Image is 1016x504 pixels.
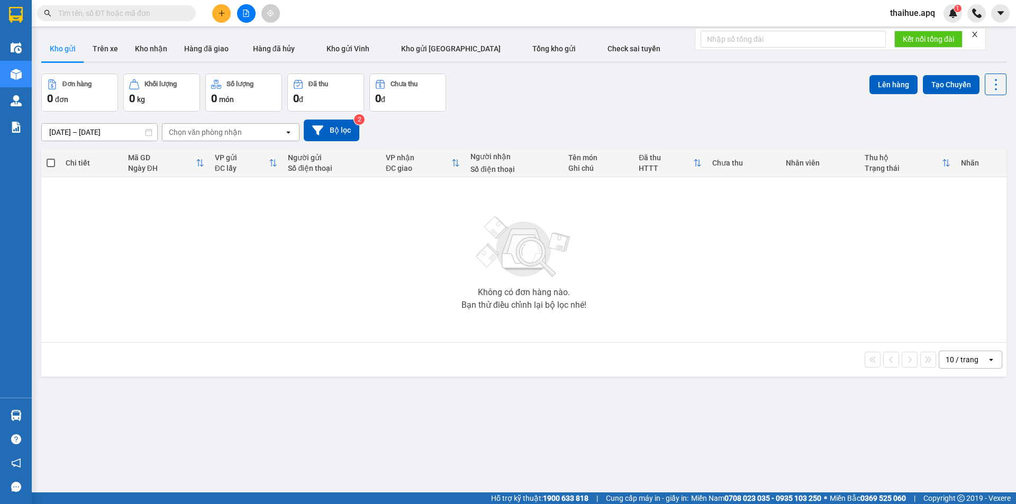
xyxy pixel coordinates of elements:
[701,31,886,48] input: Nhập số tổng đài
[375,92,381,105] span: 0
[824,496,827,500] span: ⚪️
[210,149,283,177] th: Toggle SortBy
[607,44,660,53] span: Check sai tuyến
[218,10,225,17] span: plus
[491,492,588,504] span: Hỗ trợ kỹ thuật:
[532,44,576,53] span: Tổng kho gửi
[128,164,196,172] div: Ngày ĐH
[987,355,995,364] svg: open
[786,159,854,167] div: Nhân viên
[991,4,1010,23] button: caret-down
[948,8,958,18] img: icon-new-feature
[865,164,941,172] div: Trạng thái
[237,4,256,23] button: file-add
[226,80,253,88] div: Số lượng
[11,95,22,106] img: warehouse-icon
[606,492,688,504] span: Cung cấp máy in - giấy in:
[284,128,293,136] svg: open
[215,153,269,162] div: VP gửi
[865,153,941,162] div: Thu hộ
[9,7,23,23] img: logo-vxr
[267,10,274,17] span: aim
[961,159,1001,167] div: Nhãn
[971,31,978,38] span: close
[391,80,418,88] div: Chưa thu
[299,95,303,104] span: đ
[219,95,234,104] span: món
[11,482,21,492] span: message
[128,153,196,162] div: Mã GD
[242,10,250,17] span: file-add
[860,494,906,502] strong: 0369 525 060
[712,159,775,167] div: Chưa thu
[261,4,280,23] button: aim
[288,153,375,162] div: Người gửi
[288,164,375,172] div: Số điện thoại
[123,74,200,112] button: Khối lượng0kg
[568,164,628,172] div: Ghi chú
[369,74,446,112] button: Chưa thu0đ
[11,434,21,444] span: question-circle
[691,492,821,504] span: Miền Nam
[914,492,915,504] span: |
[215,164,269,172] div: ĐC lấy
[894,31,963,48] button: Kết nối tổng đài
[859,149,955,177] th: Toggle SortBy
[903,33,954,45] span: Kết nối tổng đài
[129,92,135,105] span: 0
[42,124,157,141] input: Select a date range.
[176,36,237,61] button: Hàng đã giao
[386,164,451,172] div: ĐC giao
[401,44,501,53] span: Kho gửi [GEOGRAPHIC_DATA]
[381,95,385,104] span: đ
[137,95,145,104] span: kg
[596,492,598,504] span: |
[293,92,299,105] span: 0
[58,7,183,19] input: Tìm tên, số ĐT hoặc mã đơn
[11,42,22,53] img: warehouse-icon
[954,5,961,12] sup: 1
[946,354,978,365] div: 10 / trang
[84,36,126,61] button: Trên xe
[724,494,821,502] strong: 0708 023 035 - 0935 103 250
[55,95,68,104] span: đơn
[639,153,693,162] div: Đã thu
[470,152,558,161] div: Người nhận
[568,153,628,162] div: Tên món
[996,8,1005,18] span: caret-down
[47,92,53,105] span: 0
[212,4,231,23] button: plus
[956,5,959,12] span: 1
[869,75,918,94] button: Lên hàng
[470,165,558,173] div: Số điện thoại
[830,492,906,504] span: Miền Bắc
[471,210,577,284] img: svg+xml;base64,PHN2ZyBjbGFzcz0ibGlzdC1wbHVnX19zdmciIHhtbG5zPSJodHRwOi8vd3d3LnczLm9yZy8yMDAwL3N2Zy...
[11,458,21,468] span: notification
[304,120,359,141] button: Bộ lọc
[253,44,295,53] span: Hàng đã hủy
[882,6,944,20] span: thaihue.apq
[169,127,242,138] div: Chọn văn phòng nhận
[380,149,465,177] th: Toggle SortBy
[354,114,365,125] sup: 2
[309,80,328,88] div: Đã thu
[11,69,22,80] img: warehouse-icon
[923,75,979,94] button: Tạo Chuyến
[11,410,22,421] img: warehouse-icon
[126,36,176,61] button: Kho nhận
[461,301,586,309] div: Bạn thử điều chỉnh lại bộ lọc nhé!
[44,10,51,17] span: search
[11,122,22,133] img: solution-icon
[205,74,282,112] button: Số lượng0món
[386,153,451,162] div: VP nhận
[639,164,693,172] div: HTTT
[123,149,210,177] th: Toggle SortBy
[62,80,92,88] div: Đơn hàng
[211,92,217,105] span: 0
[144,80,177,88] div: Khối lượng
[957,494,965,502] span: copyright
[41,74,118,112] button: Đơn hàng0đơn
[972,8,982,18] img: phone-icon
[66,159,117,167] div: Chi tiết
[478,288,570,297] div: Không có đơn hàng nào.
